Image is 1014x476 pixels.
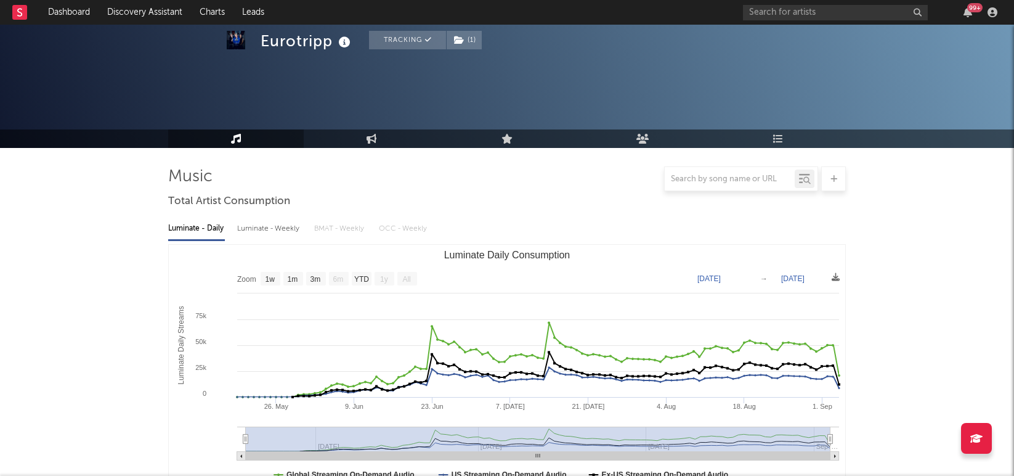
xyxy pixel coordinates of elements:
input: Search for artists [743,5,928,20]
span: ( 1 ) [446,31,482,49]
div: Luminate - Daily [168,218,225,239]
text: 18. Aug [733,403,756,410]
text: 21. [DATE] [572,403,604,410]
button: (1) [447,31,482,49]
text: 1y [380,275,388,284]
text: 7. [DATE] [496,403,525,410]
div: 99 + [967,3,983,12]
text: Sep '… [816,443,838,450]
text: [DATE] [697,274,721,283]
text: 4. Aug [657,403,676,410]
text: Luminate Daily Streams [177,306,185,384]
text: 0 [203,390,206,397]
text: 1. Sep [813,403,832,410]
text: YTD [354,275,369,284]
text: 26. May [264,403,289,410]
text: 75k [195,312,206,319]
text: Zoom [237,275,256,284]
span: Total Artist Consumption [168,194,290,209]
text: All [402,275,410,284]
div: Luminate - Weekly [237,218,302,239]
text: 3m [310,275,321,284]
div: Eurotripp [261,31,354,51]
text: 25k [195,364,206,371]
input: Search by song name or URL [665,174,795,184]
button: 99+ [963,7,972,17]
text: → [760,274,768,283]
text: 9. Jun [345,403,363,410]
text: 23. Jun [421,403,444,410]
text: 50k [195,338,206,345]
text: 1m [288,275,298,284]
text: 1w [266,275,275,284]
button: Tracking [369,31,446,49]
text: Luminate Daily Consumption [444,250,570,260]
text: [DATE] [781,274,805,283]
text: 6m [333,275,344,284]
